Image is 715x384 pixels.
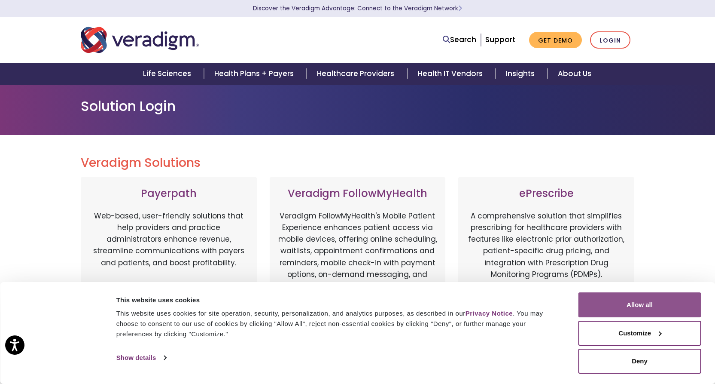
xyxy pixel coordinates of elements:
[278,187,437,200] h3: Veradigm FollowMyHealth
[89,210,248,301] p: Web-based, user-friendly solutions that help providers and practice administrators enhance revenu...
[548,63,602,85] a: About Us
[550,322,705,374] iframe: Drift Chat Widget
[467,210,626,301] p: A comprehensive solution that simplifies prescribing for healthcare providers with features like ...
[116,308,559,339] div: This website uses cookies for site operation, security, personalization, and analytics purposes, ...
[590,31,630,49] a: Login
[443,34,476,46] a: Search
[578,292,701,317] button: Allow all
[81,98,635,114] h1: Solution Login
[458,4,462,12] span: Learn More
[278,210,437,292] p: Veradigm FollowMyHealth's Mobile Patient Experience enhances patient access via mobile devices, o...
[466,310,513,317] a: Privacy Notice
[81,26,199,54] img: Veradigm logo
[529,32,582,49] a: Get Demo
[81,156,635,170] h2: Veradigm Solutions
[408,63,496,85] a: Health IT Vendors
[89,187,248,200] h3: Payerpath
[307,63,407,85] a: Healthcare Providers
[578,321,701,346] button: Customize
[467,187,626,200] h3: ePrescribe
[133,63,204,85] a: Life Sciences
[116,351,166,364] a: Show details
[116,295,559,305] div: This website uses cookies
[204,63,307,85] a: Health Plans + Payers
[485,34,515,45] a: Support
[496,63,548,85] a: Insights
[253,4,462,12] a: Discover the Veradigm Advantage: Connect to the Veradigm NetworkLearn More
